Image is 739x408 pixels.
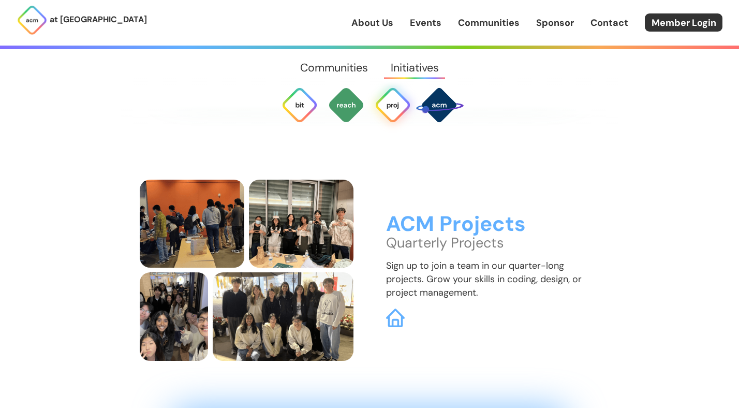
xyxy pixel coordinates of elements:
[17,5,147,36] a: at [GEOGRAPHIC_DATA]
[536,16,574,30] a: Sponsor
[415,80,464,129] img: SPACE
[140,180,244,268] img: members check out projects at project showcase
[410,16,441,30] a: Events
[645,13,722,32] a: Member Login
[328,86,365,124] img: ACM Outreach
[140,272,208,361] img: a team hangs out at a social to take a break from their project
[249,180,353,268] img: a project team makes diamond signs with their hands at project showcase, celebrating the completi...
[379,49,450,86] a: Initiatives
[458,16,520,30] a: Communities
[374,86,411,124] img: ACM Projects
[50,13,147,26] p: at [GEOGRAPHIC_DATA]
[289,49,379,86] a: Communities
[386,236,600,250] p: Quarterly Projects
[386,213,600,236] h3: ACM Projects
[386,259,600,299] p: Sign up to join a team in our quarter-long projects. Grow your skills in coding, design, or proje...
[590,16,628,30] a: Contact
[351,16,393,30] a: About Us
[386,309,405,327] img: ACM Projects Website
[213,272,353,361] img: a project team
[281,86,318,124] img: Bit Byte
[17,5,48,36] img: ACM Logo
